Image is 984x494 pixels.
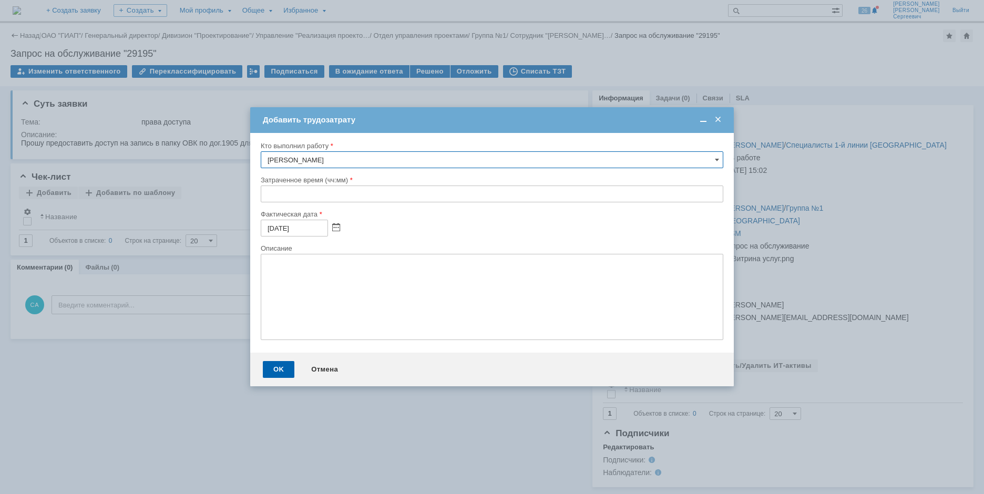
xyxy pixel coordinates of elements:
div: Описание [261,245,721,252]
div: Фактическая дата [261,211,721,218]
span: Закрыть [713,115,723,125]
div: Затраченное время (чч:мм) [261,177,721,183]
div: Добавить трудозатрату [263,115,723,125]
span: Свернуть (Ctrl + M) [698,115,709,125]
div: Кто выполнил работу [261,142,721,149]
